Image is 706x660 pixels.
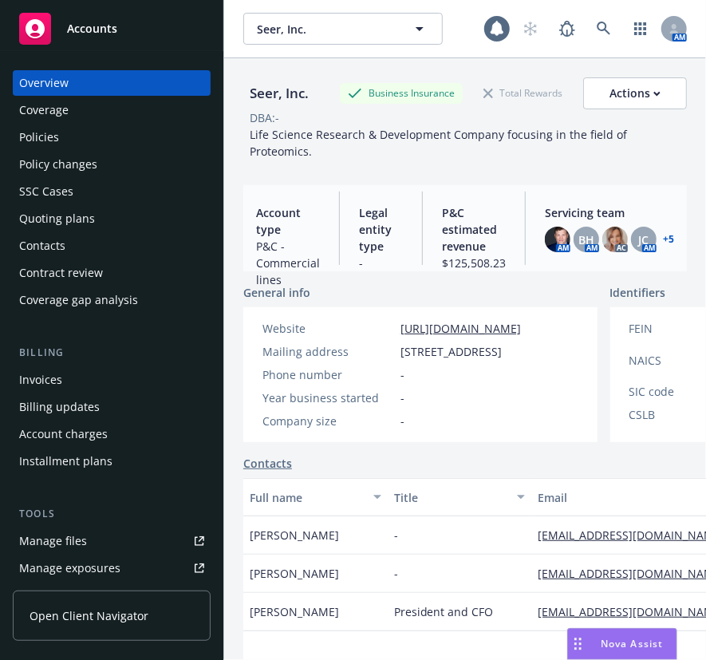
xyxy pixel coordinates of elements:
[250,109,279,126] div: DBA: -
[19,421,108,447] div: Account charges
[67,22,117,35] span: Accounts
[19,394,100,420] div: Billing updates
[13,206,211,231] a: Quoting plans
[256,204,320,238] span: Account type
[13,555,211,581] a: Manage exposures
[13,6,211,51] a: Accounts
[583,77,687,109] button: Actions
[602,227,628,252] img: photo
[13,367,211,393] a: Invoices
[663,235,674,244] a: +5
[243,83,315,104] div: Seer, Inc.
[394,603,494,620] span: President and CFO
[394,489,508,506] div: Title
[19,124,59,150] div: Policies
[19,287,138,313] div: Coverage gap analysis
[243,455,292,472] a: Contacts
[13,287,211,313] a: Coverage gap analysis
[262,320,394,337] div: Website
[262,343,394,360] div: Mailing address
[19,367,62,393] div: Invoices
[250,127,630,159] span: Life Science Research & Development Company focusing in the field of Proteomics.
[442,204,506,255] span: P&C estimated revenue
[475,83,570,103] div: Total Rewards
[13,394,211,420] a: Billing updates
[13,260,211,286] a: Contract review
[568,629,588,659] div: Drag to move
[388,478,532,516] button: Title
[340,83,463,103] div: Business Insurance
[243,478,388,516] button: Full name
[13,449,211,474] a: Installment plans
[400,343,502,360] span: [STREET_ADDRESS]
[588,13,620,45] a: Search
[262,366,394,383] div: Phone number
[13,124,211,150] a: Policies
[243,284,310,301] span: General info
[13,345,211,361] div: Billing
[19,70,69,96] div: Overview
[400,321,521,336] a: [URL][DOMAIN_NAME]
[19,179,73,204] div: SSC Cases
[13,97,211,123] a: Coverage
[610,284,666,301] span: Identifiers
[400,389,404,406] span: -
[19,260,103,286] div: Contract review
[13,233,211,259] a: Contacts
[359,255,403,271] span: -
[250,527,339,543] span: [PERSON_NAME]
[601,637,664,650] span: Nova Assist
[30,607,148,624] span: Open Client Navigator
[394,527,398,543] span: -
[442,255,506,271] span: $125,508.23
[400,366,404,383] span: -
[13,70,211,96] a: Overview
[578,231,594,248] span: BH
[256,238,320,288] span: P&C - Commercial lines
[250,489,364,506] div: Full name
[19,555,120,581] div: Manage exposures
[567,628,677,660] button: Nova Assist
[19,206,95,231] div: Quoting plans
[13,528,211,554] a: Manage files
[19,528,87,554] div: Manage files
[250,603,339,620] span: [PERSON_NAME]
[639,231,649,248] span: JC
[243,13,443,45] button: Seer, Inc.
[609,78,661,109] div: Actions
[262,389,394,406] div: Year business started
[545,204,674,221] span: Servicing team
[250,565,339,582] span: [PERSON_NAME]
[625,13,657,45] a: Switch app
[515,13,546,45] a: Start snowing
[545,227,570,252] img: photo
[262,413,394,429] div: Company size
[551,13,583,45] a: Report a Bug
[13,152,211,177] a: Policy changes
[13,421,211,447] a: Account charges
[257,21,395,38] span: Seer, Inc.
[359,204,403,255] span: Legal entity type
[13,179,211,204] a: SSC Cases
[19,97,69,123] div: Coverage
[19,233,65,259] div: Contacts
[19,152,97,177] div: Policy changes
[400,413,404,429] span: -
[394,565,398,582] span: -
[19,449,112,474] div: Installment plans
[13,506,211,522] div: Tools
